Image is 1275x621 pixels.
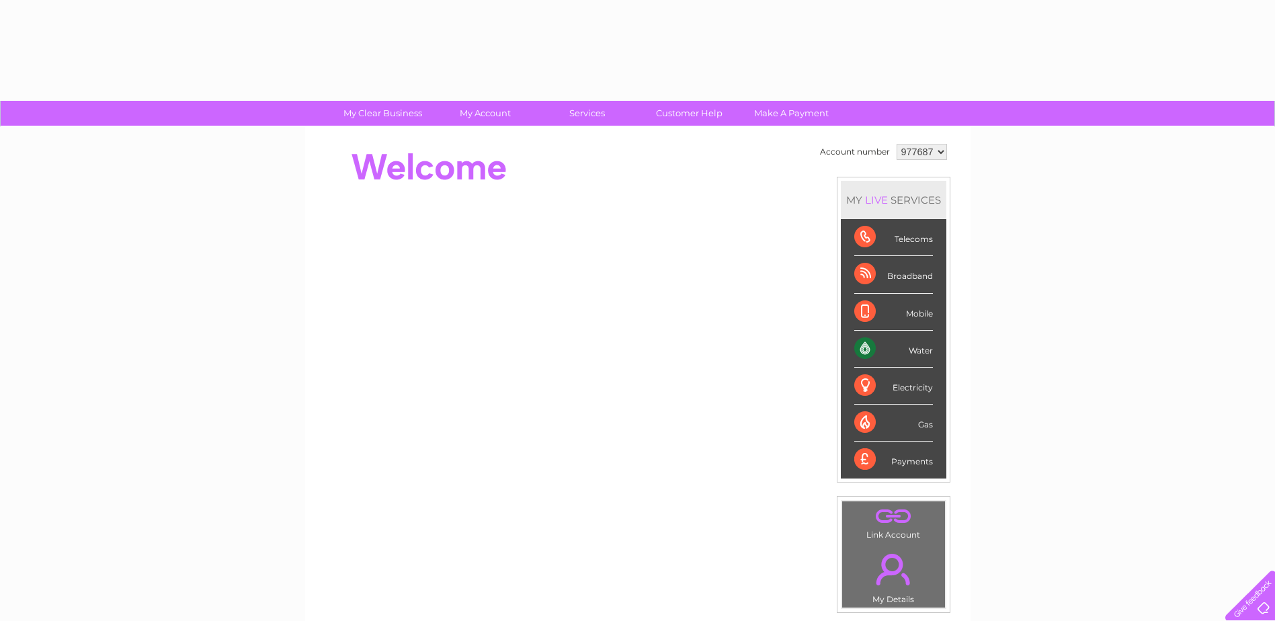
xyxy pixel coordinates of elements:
[854,405,933,442] div: Gas
[841,181,946,219] div: MY SERVICES
[736,101,847,126] a: Make A Payment
[854,442,933,478] div: Payments
[634,101,745,126] a: Customer Help
[841,542,946,608] td: My Details
[854,331,933,368] div: Water
[846,505,942,528] a: .
[532,101,643,126] a: Services
[327,101,438,126] a: My Clear Business
[854,219,933,256] div: Telecoms
[854,256,933,293] div: Broadband
[862,194,891,206] div: LIVE
[429,101,540,126] a: My Account
[854,294,933,331] div: Mobile
[841,501,946,543] td: Link Account
[854,368,933,405] div: Electricity
[846,546,942,593] a: .
[817,140,893,163] td: Account number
